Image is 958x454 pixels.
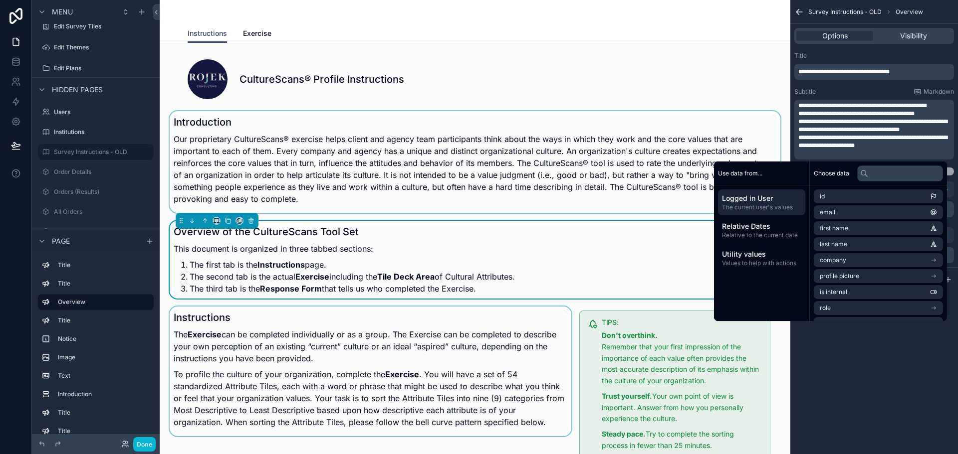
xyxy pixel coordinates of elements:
a: Order Details [38,164,154,180]
label: Help [54,228,152,236]
span: Relative Dates [722,221,801,231]
label: Title [58,427,150,435]
label: Title [58,261,150,269]
div: scrollable content [794,64,954,80]
span: Utility values [722,249,801,259]
strong: Tile Deck Area [377,272,435,282]
a: Edit Plans [38,60,154,76]
label: Edit Plans [54,64,152,72]
div: scrollable content [32,253,160,434]
a: Users [38,104,154,120]
li: The third tab is the that tells us who completed the Exercise. [190,283,515,295]
label: Edit Survey Tiles [54,22,152,30]
label: Users [54,108,152,116]
a: Help [38,224,154,240]
span: Visibility [900,31,927,41]
a: Markdown [914,88,954,96]
a: Survey Instructions - OLD [38,144,154,160]
span: Logged in User [722,193,801,203]
span: Choose data [814,169,849,177]
li: The first tab is the page. [190,259,515,271]
span: Exercise [243,28,271,38]
span: Options [822,31,848,41]
a: Orders (Results) [38,184,154,200]
label: Edit Themes [54,43,152,51]
strong: Exercise [295,272,329,282]
span: Relative to the current date [722,231,801,239]
label: All Orders [54,208,152,216]
label: Image [58,353,150,361]
label: Title [58,409,150,417]
label: Overview [58,298,146,306]
p: This document is organized in three tabbed sections: [174,243,515,255]
span: Markdown [924,88,954,96]
label: Text [58,372,150,380]
strong: Instructions [257,260,305,270]
a: Exercise [243,24,271,44]
label: Subtitle [794,88,816,96]
label: Title [58,280,150,288]
h1: Overview of the CultureScans Tool Set [174,225,515,239]
li: The second tab is the actual including the of Cultural Attributes. [190,271,515,283]
span: Survey Instructions - OLD [808,8,882,16]
label: Survey Instructions - OLD [54,148,148,156]
a: Institutions [38,124,154,140]
button: Done [133,437,156,452]
span: Overview [896,8,923,16]
label: Notice [58,335,150,343]
span: Use data from... [718,169,762,177]
label: Institutions [54,128,152,136]
a: Instructions [188,24,227,43]
label: Order Details [54,168,152,176]
div: scrollable content [714,185,809,275]
span: Menu [52,7,73,17]
label: Introduction [58,390,150,398]
a: Edit Survey Tiles [38,18,154,34]
strong: Response Form [260,284,322,294]
span: Hidden pages [52,85,103,95]
label: Title [794,52,807,60]
span: Values to help with actions [722,259,801,267]
span: Page [52,236,70,246]
a: All Orders [38,204,154,220]
label: Title [58,316,150,324]
div: scrollable content [794,100,954,159]
a: Edit Themes [38,39,154,55]
span: Instructions [188,28,227,38]
label: Orders (Results) [54,188,152,196]
span: The current user's values [722,203,801,211]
